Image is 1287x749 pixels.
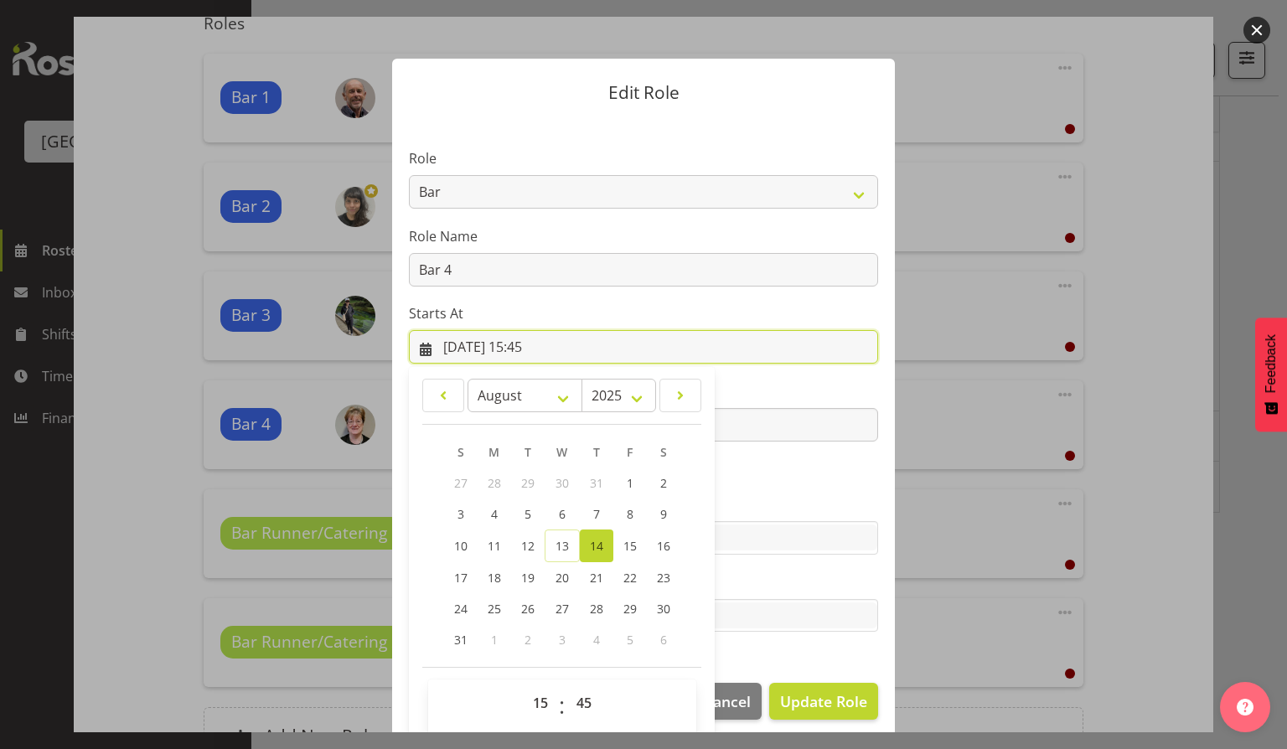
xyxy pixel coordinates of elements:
span: 1 [491,632,498,648]
span: S [660,444,667,460]
a: 4 [478,498,511,529]
span: 26 [521,601,535,617]
a: 19 [511,562,545,593]
a: 20 [545,562,580,593]
a: 30 [647,593,680,624]
span: 14 [590,538,603,554]
span: Feedback [1264,334,1279,393]
a: 14 [580,529,613,562]
label: Role [409,148,878,168]
span: 2 [525,632,531,648]
a: 24 [444,593,478,624]
span: 6 [559,506,566,522]
span: S [457,444,464,460]
span: 18 [488,570,501,586]
span: 8 [627,506,633,522]
span: 23 [657,570,670,586]
button: Update Role [769,683,878,720]
span: 27 [556,601,569,617]
input: Click to select... [409,330,878,364]
span: 10 [454,538,468,554]
span: M [488,444,499,460]
span: 30 [556,475,569,491]
a: 2 [647,467,680,498]
a: 16 [647,529,680,562]
a: 26 [511,593,545,624]
a: 25 [478,593,511,624]
span: 15 [623,538,637,554]
span: 1 [627,475,633,491]
span: 24 [454,601,468,617]
span: Update Role [780,690,867,712]
span: 30 [657,601,670,617]
a: 1 [613,467,647,498]
a: 8 [613,498,647,529]
span: 17 [454,570,468,586]
span: 25 [488,601,501,617]
a: 31 [444,624,478,655]
span: 9 [660,506,667,522]
span: 3 [559,632,566,648]
span: : [559,686,565,728]
a: 23 [647,562,680,593]
span: 7 [593,506,600,522]
span: 31 [590,475,603,491]
a: 29 [613,593,647,624]
span: 13 [556,538,569,554]
span: T [593,444,600,460]
span: W [556,444,567,460]
span: 28 [590,601,603,617]
label: Role Name [409,226,878,246]
input: E.g. Waiter 1 [409,253,878,287]
span: Cancel [704,690,751,712]
span: 6 [660,632,667,648]
span: 5 [627,632,633,648]
span: 4 [593,632,600,648]
span: 4 [491,506,498,522]
span: 5 [525,506,531,522]
a: 22 [613,562,647,593]
span: F [627,444,633,460]
span: 29 [623,601,637,617]
button: Feedback - Show survey [1255,318,1287,431]
a: 7 [580,498,613,529]
a: 28 [580,593,613,624]
span: 27 [454,475,468,491]
a: 3 [444,498,478,529]
span: 16 [657,538,670,554]
span: 29 [521,475,535,491]
a: 17 [444,562,478,593]
button: Cancel [692,683,761,720]
span: 2 [660,475,667,491]
span: 20 [556,570,569,586]
a: 6 [545,498,580,529]
span: 22 [623,570,637,586]
span: 19 [521,570,535,586]
a: 9 [647,498,680,529]
span: 11 [488,538,501,554]
span: T [525,444,531,460]
span: 28 [488,475,501,491]
span: 31 [454,632,468,648]
a: 5 [511,498,545,529]
a: 10 [444,529,478,562]
label: Starts At [409,303,878,323]
a: 15 [613,529,647,562]
img: help-xxl-2.png [1237,699,1253,715]
a: 21 [580,562,613,593]
a: 11 [478,529,511,562]
a: 18 [478,562,511,593]
a: 27 [545,593,580,624]
a: 13 [545,529,580,562]
p: Edit Role [409,84,878,101]
span: 21 [590,570,603,586]
a: 12 [511,529,545,562]
span: 3 [457,506,464,522]
span: 12 [521,538,535,554]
